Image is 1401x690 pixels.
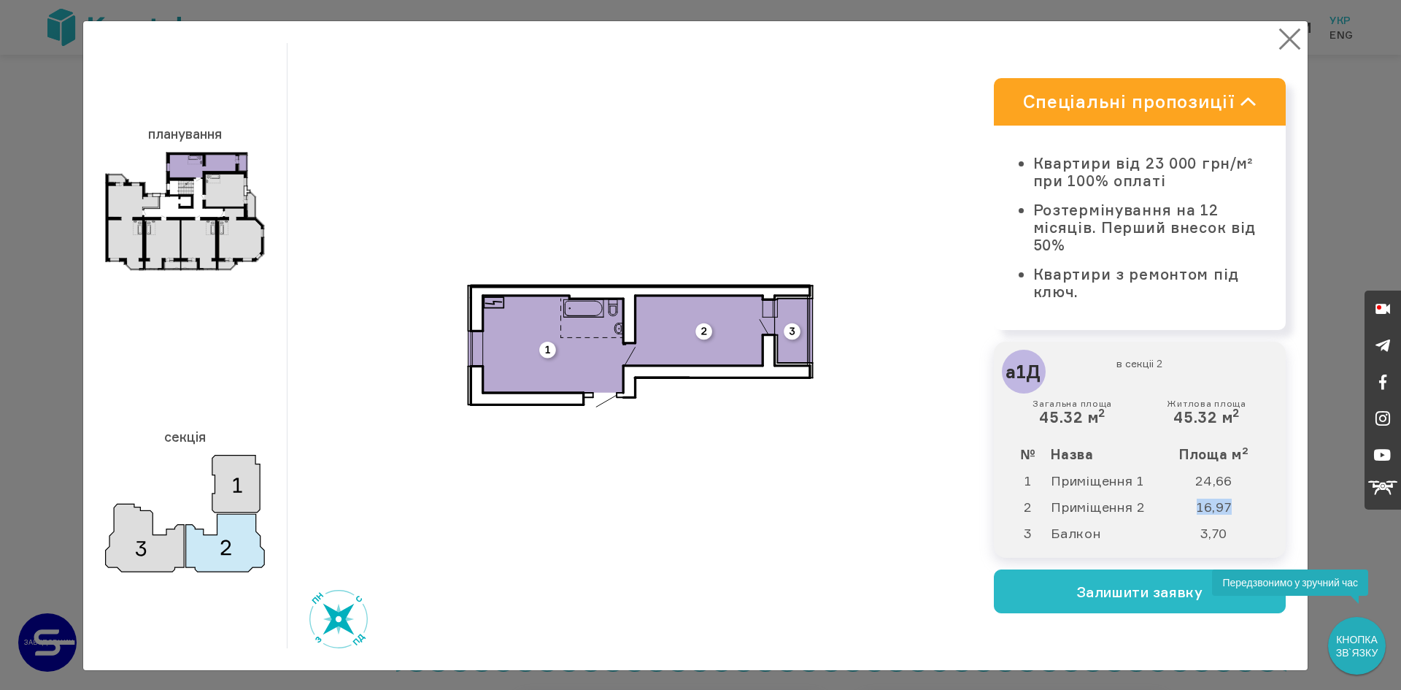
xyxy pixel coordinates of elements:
[1050,467,1168,494] td: Приміщення 1
[1329,618,1384,673] div: КНОПКА ЗВ`ЯЗКУ
[1033,399,1112,409] small: Загальна площа
[1242,445,1249,456] sup: 2
[1033,202,1257,254] li: Розтермінування на 12 місяців. Перший внесок від 50%
[1050,520,1168,546] td: Балкон
[1050,441,1168,467] th: Назва
[1212,570,1368,596] div: Передзвонимо у зручний час
[1006,494,1051,520] td: 2
[1098,406,1105,420] sup: 2
[1167,399,1246,426] div: 45.32 м
[105,422,265,451] h3: секція
[1006,467,1051,494] td: 1
[105,119,265,148] h3: планування
[994,78,1286,126] a: Спеціальні пропозиції
[1002,350,1046,394] div: а1Д
[467,284,814,408] img: a1d-1.svg
[1033,399,1112,426] div: 45.32 м
[1275,25,1304,53] button: Close
[1006,520,1051,546] td: 3
[1168,494,1274,520] td: 16,97
[994,570,1286,613] button: Залишити заявку
[1050,494,1168,520] td: Приміщення 2
[1009,357,1270,370] small: в секціі 2
[1168,467,1274,494] td: 24,66
[1167,399,1246,409] small: Житлова площа
[1033,155,1257,190] li: Квартири від 23 000 грн/м² при 100% оплаті
[1168,520,1274,546] td: 3,70
[1033,266,1257,301] li: Квартири з ремонтом під ключ.
[1168,441,1274,467] th: Площа м
[1006,441,1051,467] th: №
[1232,406,1240,420] sup: 2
